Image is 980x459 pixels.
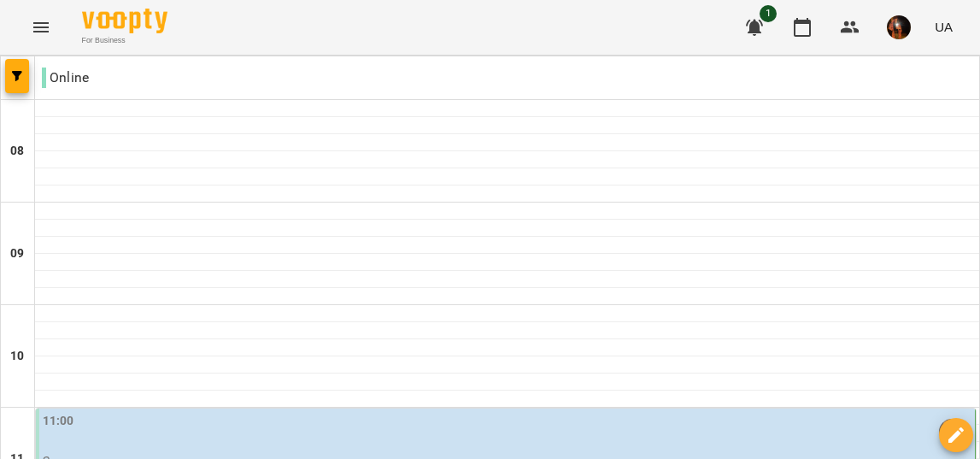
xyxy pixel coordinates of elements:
[42,68,89,88] p: Online
[82,9,167,33] img: Voopty Logo
[935,18,953,36] span: UA
[10,244,24,263] h6: 09
[887,15,911,39] img: 6e701af36e5fc41b3ad9d440b096a59c.jpg
[760,5,777,22] span: 1
[10,142,24,161] h6: 08
[10,347,24,366] h6: 10
[21,7,62,48] button: Menu
[82,35,167,46] span: For Business
[43,412,74,431] label: 11:00
[928,11,959,43] button: UA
